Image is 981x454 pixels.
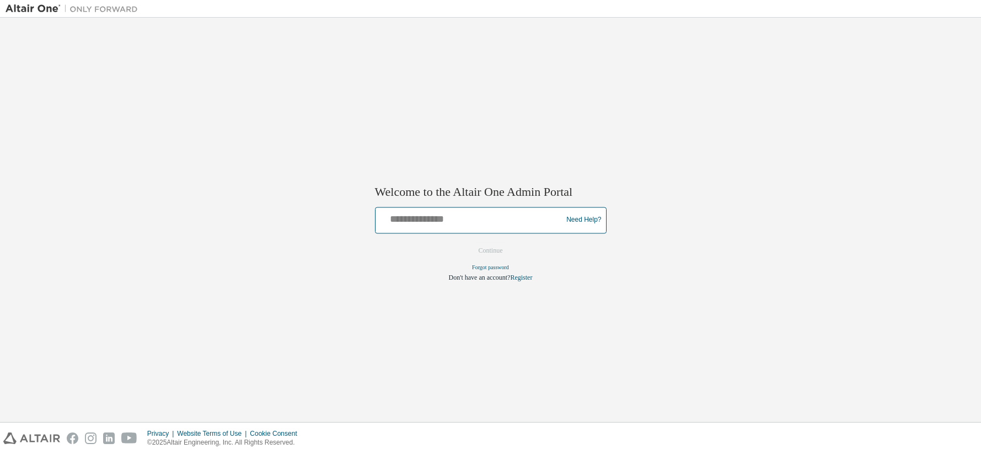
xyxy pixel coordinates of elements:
img: linkedin.svg [103,432,115,444]
a: Forgot password [472,264,509,270]
p: © 2025 Altair Engineering, Inc. All Rights Reserved. [147,438,304,447]
div: Privacy [147,429,177,438]
img: facebook.svg [67,432,78,444]
span: Don't have an account? [449,274,511,281]
div: Cookie Consent [250,429,303,438]
img: youtube.svg [121,432,137,444]
img: Altair One [6,3,143,14]
img: altair_logo.svg [3,432,60,444]
a: Register [510,274,532,281]
img: instagram.svg [85,432,97,444]
div: Website Terms of Use [177,429,250,438]
h2: Welcome to the Altair One Admin Portal [375,185,607,200]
